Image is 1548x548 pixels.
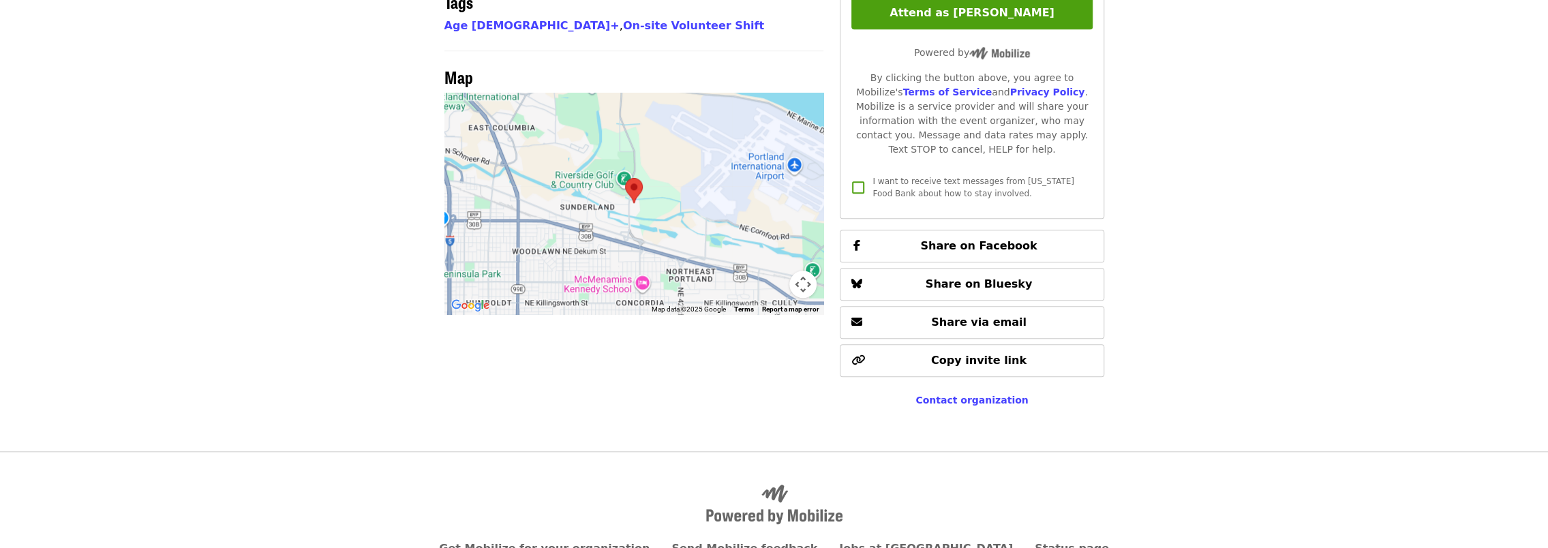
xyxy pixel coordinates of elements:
span: Share on Bluesky [926,277,1033,290]
div: By clicking the button above, you agree to Mobilize's and . Mobilize is a service provider and wi... [851,71,1092,157]
span: I want to receive text messages from [US_STATE] Food Bank about how to stay involved. [872,177,1074,198]
span: Copy invite link [931,354,1027,367]
a: On-site Volunteer Shift [623,19,764,32]
a: Age [DEMOGRAPHIC_DATA]+ [444,19,620,32]
a: Open this area in Google Maps (opens a new window) [448,296,493,314]
button: Copy invite link [840,344,1104,377]
a: Privacy Policy [1010,87,1084,97]
a: Report a map error [762,305,819,313]
button: Share on Bluesky [840,268,1104,301]
a: Terms (opens in new tab) [734,305,754,313]
span: Share on Facebook [920,239,1037,252]
span: Powered by [914,47,1030,58]
img: Powered by Mobilize [969,47,1030,59]
span: , [444,19,623,32]
span: Map [444,65,473,89]
button: Map camera controls [789,271,817,298]
button: Share on Facebook [840,230,1104,262]
img: Powered by Mobilize [706,485,843,524]
span: Share via email [931,316,1027,329]
button: Share via email [840,306,1104,339]
a: Contact organization [915,395,1028,406]
span: Map data ©2025 Google [652,305,726,313]
img: Google [448,296,493,314]
a: Terms of Service [902,87,992,97]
